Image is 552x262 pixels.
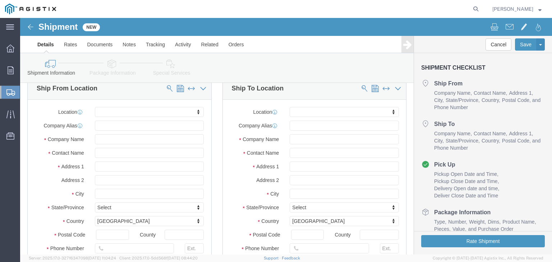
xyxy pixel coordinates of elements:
[282,256,300,260] a: Feedback
[492,5,542,13] button: [PERSON_NAME]
[433,255,543,261] span: Copyright © [DATE]-[DATE] Agistix Inc., All Rights Reserved
[5,4,56,14] img: logo
[20,18,552,254] iframe: FS Legacy Container
[264,256,282,260] a: Support
[119,256,198,260] span: Client: 2025.17.0-5dd568f
[167,256,198,260] span: [DATE] 08:44:20
[492,5,533,13] span: Steven Kim
[29,256,116,260] span: Server: 2025.17.0-327f6347098
[88,256,116,260] span: [DATE] 11:04:24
